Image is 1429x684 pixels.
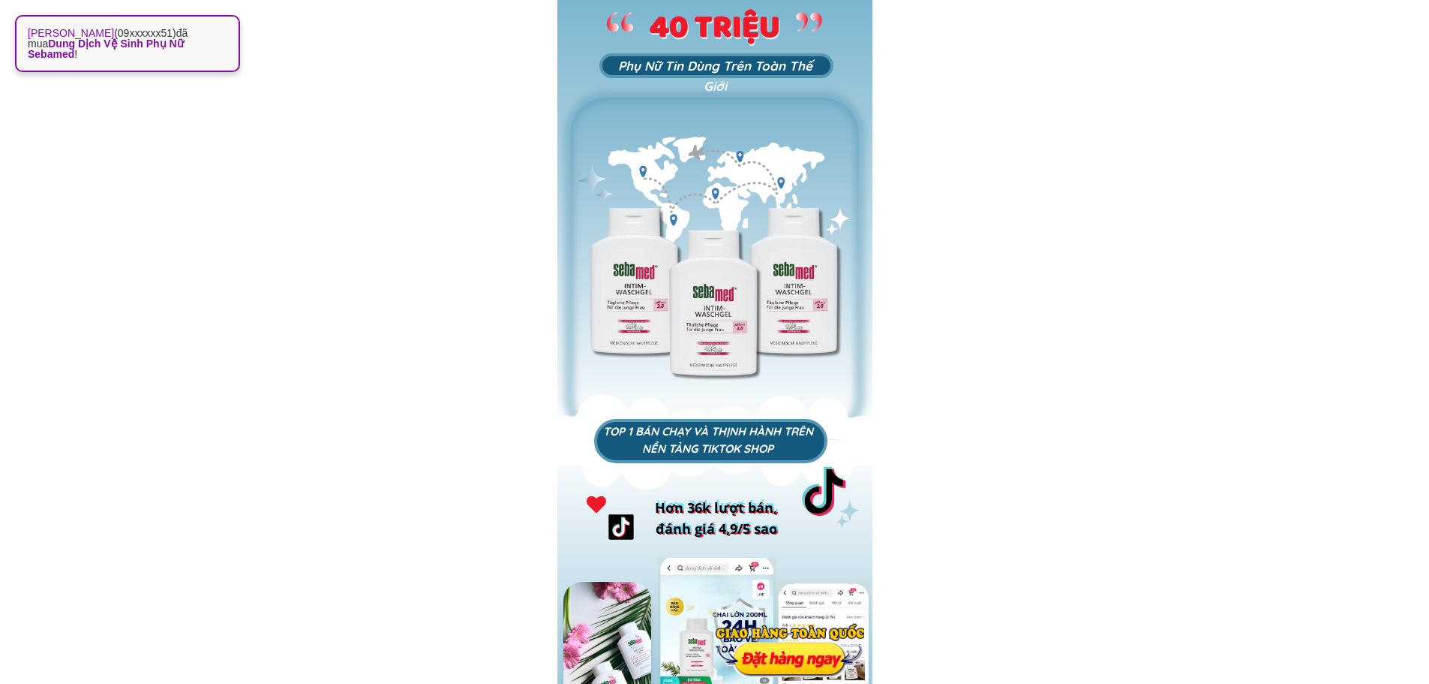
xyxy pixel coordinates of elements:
h2: 40 TRIỆU [574,5,855,59]
p: ( ) đã mua ! [28,28,227,59]
span: Dung Dịch Vệ Sinh Phụ Nữ Sebamed [28,38,184,60]
h1: Hơn 36k lượt bán, đánh giá 4,8/5 sao [640,495,796,538]
h3: Phụ Nữ Tin Dùng Trên Toàn Thế Giới [606,56,825,96]
h3: TOP 1 BÁN CHẠY VÀ THỊNH HÀNH TRÊN NỀN TẢNG TIKTOK SHOP [603,423,813,457]
strong: [PERSON_NAME] [28,27,114,39]
h1: Hơn 36k lượt bán, đánh giá 4,9/5 sao [638,497,794,541]
span: 09xxxxxx51 [118,27,173,39]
